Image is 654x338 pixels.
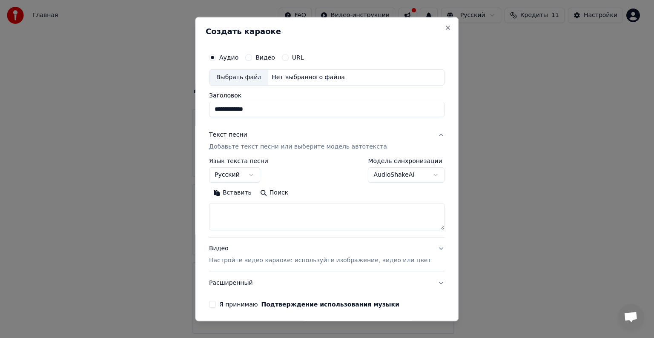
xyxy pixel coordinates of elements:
[219,54,238,60] label: Аудио
[209,186,256,200] button: Вставить
[209,92,445,98] label: Заголовок
[209,158,268,164] label: Язык текста песни
[209,158,445,237] div: Текст песниДобавьте текст песни или выберите модель автотекста
[255,54,275,60] label: Видео
[268,73,348,82] div: Нет выбранного файла
[209,70,268,85] div: Выбрать файл
[209,238,445,272] button: ВидеоНастройте видео караоке: используйте изображение, видео или цвет
[209,244,431,265] div: Видео
[209,143,387,151] p: Добавьте текст песни или выберите модель автотекста
[261,301,399,307] button: Я принимаю
[292,54,304,60] label: URL
[256,186,293,200] button: Поиск
[209,256,431,265] p: Настройте видео караоке: используйте изображение, видео или цвет
[209,131,247,139] div: Текст песни
[206,28,448,35] h2: Создать караоке
[368,158,445,164] label: Модель синхронизации
[209,272,445,294] button: Расширенный
[209,124,445,158] button: Текст песниДобавьте текст песни или выберите модель автотекста
[219,301,399,307] label: Я принимаю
